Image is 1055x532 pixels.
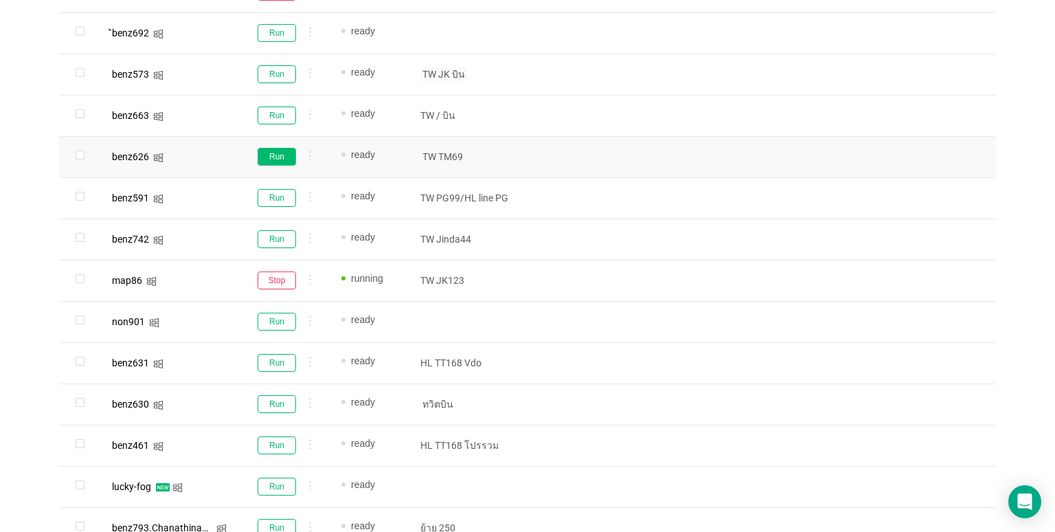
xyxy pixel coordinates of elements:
[1008,485,1041,518] div: Open Intercom Messenger
[258,148,296,166] button: Run
[420,439,521,452] p: HL TT168 โปรรวม
[420,274,521,287] p: TW JK123
[149,318,159,328] i: icon: windows
[258,271,296,289] button: Stop
[258,230,296,248] button: Run
[351,520,375,531] span: ready
[420,397,455,411] span: ทวิตบิน
[112,152,149,162] div: benz626
[153,235,163,245] i: icon: windows
[258,24,296,42] button: Run
[112,358,149,368] div: benz631
[153,29,163,39] i: icon: windows
[112,28,149,38] div: ิbenz692
[420,356,521,370] p: HL TT168 Vdo
[153,194,163,204] i: icon: windows
[420,191,521,205] p: TW PG99/HL line PG
[112,441,149,450] div: benz461
[351,149,375,160] span: ready
[258,354,296,372] button: Run
[172,483,183,493] i: icon: windows
[351,438,375,449] span: ready
[153,70,163,80] i: icon: windows
[351,397,375,408] span: ready
[112,399,149,409] div: benz630
[153,400,163,410] i: icon: windows
[153,111,163,122] i: icon: windows
[153,441,163,452] i: icon: windows
[351,190,375,201] span: ready
[420,109,521,122] p: TW / บิน
[112,193,149,203] div: benz591
[258,189,296,207] button: Run
[153,153,163,163] i: icon: windows
[258,395,296,413] button: Run
[112,482,151,491] div: lucky-fog
[258,313,296,331] button: Run
[112,317,145,326] div: non901
[258,436,296,454] button: Run
[112,234,149,244] div: benz742
[420,67,467,81] span: TW JK บิน
[420,150,465,164] span: TW TM69
[351,314,375,325] span: ready
[258,65,296,83] button: Run
[351,479,375,490] span: ready
[112,111,149,120] div: benz663
[112,276,142,285] div: map86
[351,273,383,284] span: running
[153,359,163,369] i: icon: windows
[258,107,296,124] button: Run
[146,276,157,287] i: icon: windows
[258,478,296,496] button: Run
[351,67,375,78] span: ready
[420,232,521,246] p: TW Jinda44
[351,232,375,243] span: ready
[351,25,375,36] span: ready
[351,108,375,119] span: ready
[351,355,375,366] span: ready
[112,69,149,79] div: benz573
